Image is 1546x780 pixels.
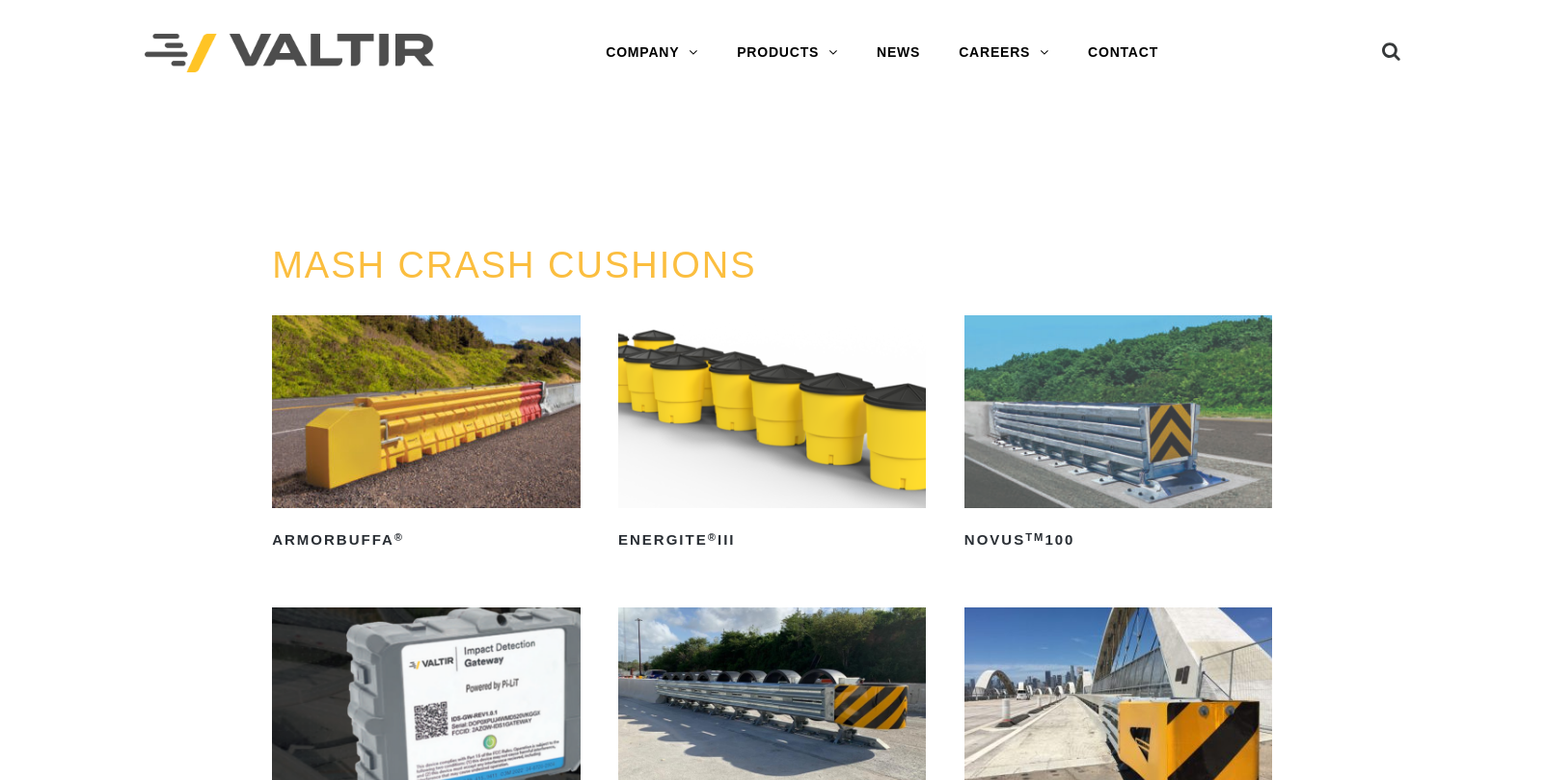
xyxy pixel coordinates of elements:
a: CAREERS [939,34,1069,72]
a: ENERGITE®III [618,315,926,555]
a: MASH CRASH CUSHIONS [272,245,757,285]
h2: ENERGITE III [618,525,926,556]
h2: NOVUS 100 [964,525,1272,556]
sup: TM [1025,531,1044,543]
a: PRODUCTS [718,34,857,72]
sup: ® [708,531,718,543]
a: ArmorBuffa® [272,315,580,555]
sup: ® [394,531,404,543]
img: Valtir [145,34,434,73]
a: NOVUSTM100 [964,315,1272,555]
a: NEWS [857,34,939,72]
a: CONTACT [1069,34,1178,72]
a: COMPANY [586,34,718,72]
h2: ArmorBuffa [272,525,580,556]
